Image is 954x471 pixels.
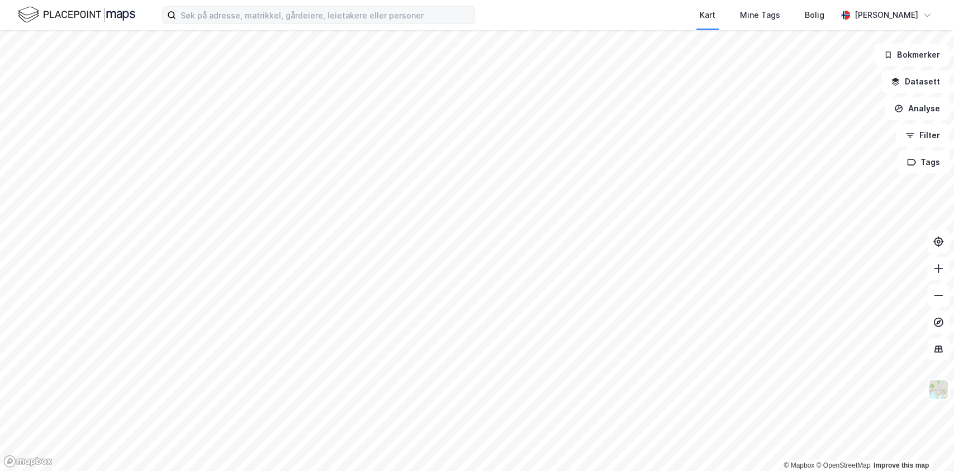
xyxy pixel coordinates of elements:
[805,8,824,22] div: Bolig
[176,7,474,23] input: Søk på adresse, matrikkel, gårdeiere, leietakere eller personer
[18,5,135,25] img: logo.f888ab2527a4732fd821a326f86c7f29.svg
[700,8,715,22] div: Kart
[898,417,954,471] div: Kontrollprogram for chat
[740,8,780,22] div: Mine Tags
[898,417,954,471] iframe: Chat Widget
[855,8,918,22] div: [PERSON_NAME]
